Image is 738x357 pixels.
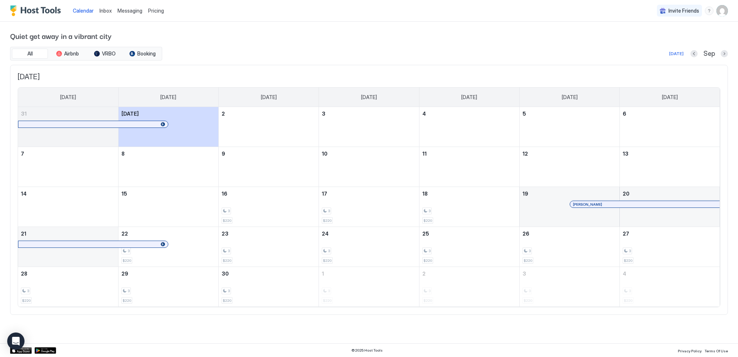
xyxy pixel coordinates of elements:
[620,107,720,147] td: September 6, 2025
[128,289,130,293] span: 3
[18,147,118,187] td: September 7, 2025
[118,267,218,307] td: September 29, 2025
[219,107,319,147] td: September 2, 2025
[419,267,519,280] a: October 2, 2025
[99,7,112,14] a: Inbox
[10,5,64,16] a: Host Tools Logo
[422,151,427,157] span: 11
[419,187,519,200] a: September 18, 2025
[223,298,231,303] span: $220
[623,151,628,157] span: 13
[419,227,519,267] td: September 25, 2025
[624,258,632,263] span: $220
[662,94,678,101] span: [DATE]
[423,218,432,223] span: $220
[322,191,327,197] span: 17
[121,231,128,237] span: 22
[319,107,419,147] td: September 3, 2025
[124,49,160,59] button: Booking
[261,94,277,101] span: [DATE]
[573,202,717,207] div: [PERSON_NAME]
[87,49,123,59] button: VRBO
[21,231,26,237] span: 21
[454,88,484,107] a: Thursday
[118,227,218,267] td: September 22, 2025
[219,267,319,307] td: September 30, 2025
[328,209,330,213] span: 3
[620,227,720,267] td: September 27, 2025
[678,349,702,353] span: Privacy Policy
[419,107,519,147] td: September 4, 2025
[623,111,626,117] span: 6
[137,50,156,57] span: Booking
[35,347,56,354] a: Google Play Store
[520,227,619,240] a: September 26, 2025
[21,271,27,277] span: 28
[119,227,218,240] a: September 22, 2025
[422,111,426,117] span: 4
[419,147,519,160] a: September 11, 2025
[523,271,526,277] span: 3
[669,50,684,57] div: [DATE]
[520,147,619,160] a: September 12, 2025
[520,187,619,200] a: September 19, 2025
[322,231,329,237] span: 24
[690,50,698,57] button: Previous month
[160,94,176,101] span: [DATE]
[629,249,631,253] span: 3
[7,333,25,350] div: Open Intercom Messenger
[354,88,384,107] a: Wednesday
[117,8,142,14] span: Messaging
[319,187,419,200] a: September 17, 2025
[118,187,218,227] td: September 15, 2025
[18,227,118,240] a: September 21, 2025
[562,94,578,101] span: [DATE]
[10,347,32,354] a: App Store
[118,147,218,187] td: September 8, 2025
[523,231,529,237] span: 26
[18,267,118,307] td: September 28, 2025
[27,50,33,57] span: All
[18,227,118,267] td: September 21, 2025
[123,258,131,263] span: $220
[219,187,319,200] a: September 16, 2025
[319,147,419,187] td: September 10, 2025
[73,7,94,14] a: Calendar
[428,209,431,213] span: 3
[620,187,720,227] td: September 20, 2025
[219,147,319,187] td: September 9, 2025
[18,107,118,120] a: August 31, 2025
[519,107,619,147] td: September 5, 2025
[117,7,142,14] a: Messaging
[219,107,319,120] a: September 2, 2025
[428,249,431,253] span: 3
[716,5,728,17] div: User profile
[18,187,118,227] td: September 14, 2025
[222,271,229,277] span: 30
[322,271,324,277] span: 1
[555,88,585,107] a: Friday
[18,187,118,200] a: September 14, 2025
[319,147,419,160] a: September 10, 2025
[123,298,131,303] span: $220
[422,271,426,277] span: 2
[18,267,118,280] a: September 28, 2025
[351,348,383,353] span: © 2025 Host Tools
[119,147,218,160] a: September 8, 2025
[419,267,519,307] td: October 2, 2025
[419,147,519,187] td: September 11, 2025
[21,151,24,157] span: 7
[121,151,125,157] span: 8
[519,227,619,267] td: September 26, 2025
[423,258,432,263] span: $220
[519,267,619,307] td: October 3, 2025
[573,202,602,207] span: [PERSON_NAME]
[623,231,629,237] span: 27
[119,267,218,280] a: September 29, 2025
[524,258,532,263] span: $220
[419,227,519,240] a: September 25, 2025
[219,147,319,160] a: September 9, 2025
